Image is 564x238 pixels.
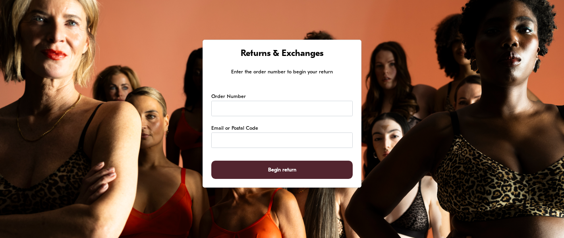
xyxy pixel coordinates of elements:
h1: Returns & Exchanges [211,48,353,60]
button: Begin return [211,161,353,179]
span: Begin return [268,161,296,179]
p: Enter the order number to begin your return [211,68,353,76]
label: Email or Postal Code [211,125,258,132]
label: Order Number [211,93,246,101]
